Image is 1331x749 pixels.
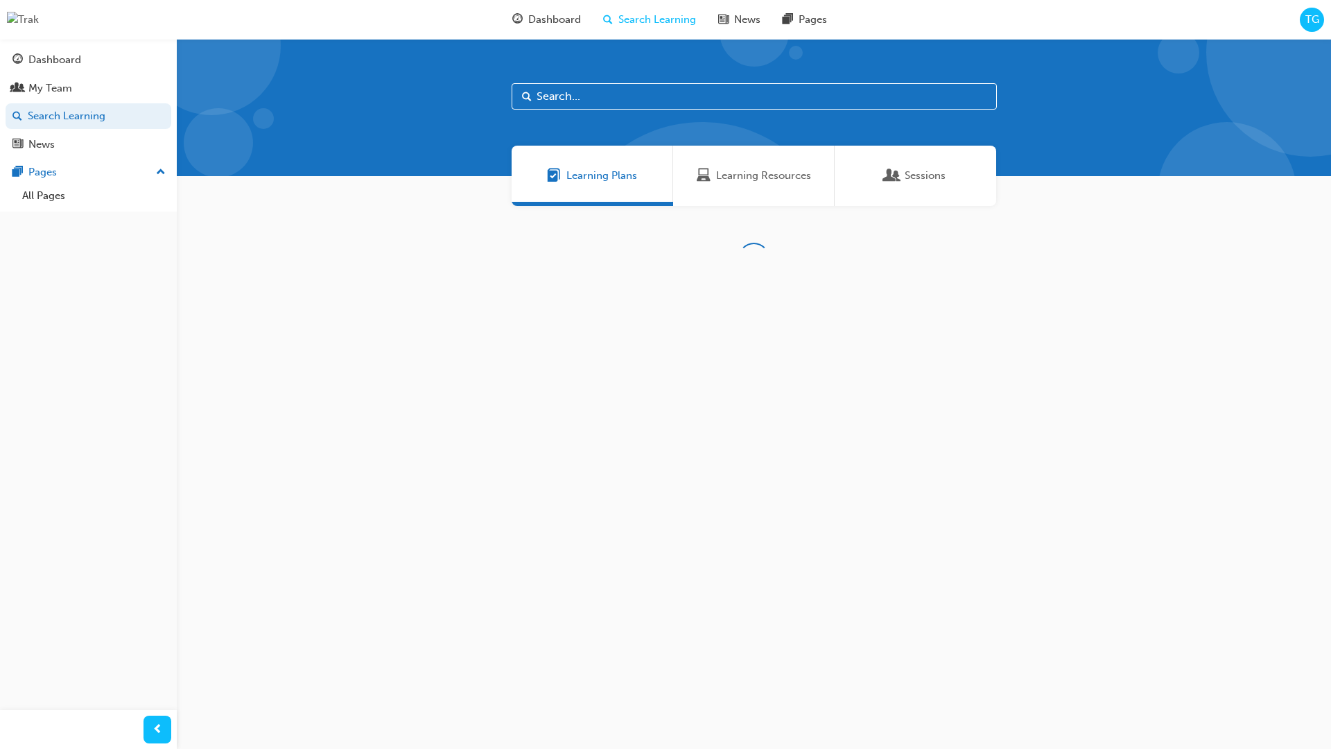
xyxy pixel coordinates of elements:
[697,168,711,184] span: Learning Resources
[153,721,163,739] span: prev-icon
[547,168,561,184] span: Learning Plans
[618,12,696,28] span: Search Learning
[501,6,592,34] a: guage-iconDashboard
[522,89,532,105] span: Search
[673,146,835,206] a: Learning ResourcesLearning Resources
[6,44,171,160] button: DashboardMy TeamSearch LearningNews
[603,11,613,28] span: search-icon
[799,12,827,28] span: Pages
[772,6,838,34] a: pages-iconPages
[1305,12,1319,28] span: TG
[12,54,23,67] span: guage-icon
[512,146,673,206] a: Learning PlansLearning Plans
[566,168,637,184] span: Learning Plans
[28,52,81,68] div: Dashboard
[835,146,996,206] a: SessionsSessions
[6,47,171,73] a: Dashboard
[6,103,171,129] a: Search Learning
[716,168,811,184] span: Learning Resources
[12,83,23,95] span: people-icon
[17,185,171,207] a: All Pages
[6,132,171,157] a: News
[905,168,946,184] span: Sessions
[592,6,707,34] a: search-iconSearch Learning
[718,11,729,28] span: news-icon
[12,139,23,151] span: news-icon
[734,12,760,28] span: News
[783,11,793,28] span: pages-icon
[512,83,997,110] input: Search...
[12,110,22,123] span: search-icon
[7,12,39,28] img: Trak
[512,11,523,28] span: guage-icon
[6,160,171,185] button: Pages
[28,80,72,96] div: My Team
[707,6,772,34] a: news-iconNews
[28,164,57,180] div: Pages
[12,166,23,179] span: pages-icon
[6,76,171,101] a: My Team
[28,137,55,153] div: News
[885,168,899,184] span: Sessions
[528,12,581,28] span: Dashboard
[1300,8,1324,32] button: TG
[156,164,166,182] span: up-icon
